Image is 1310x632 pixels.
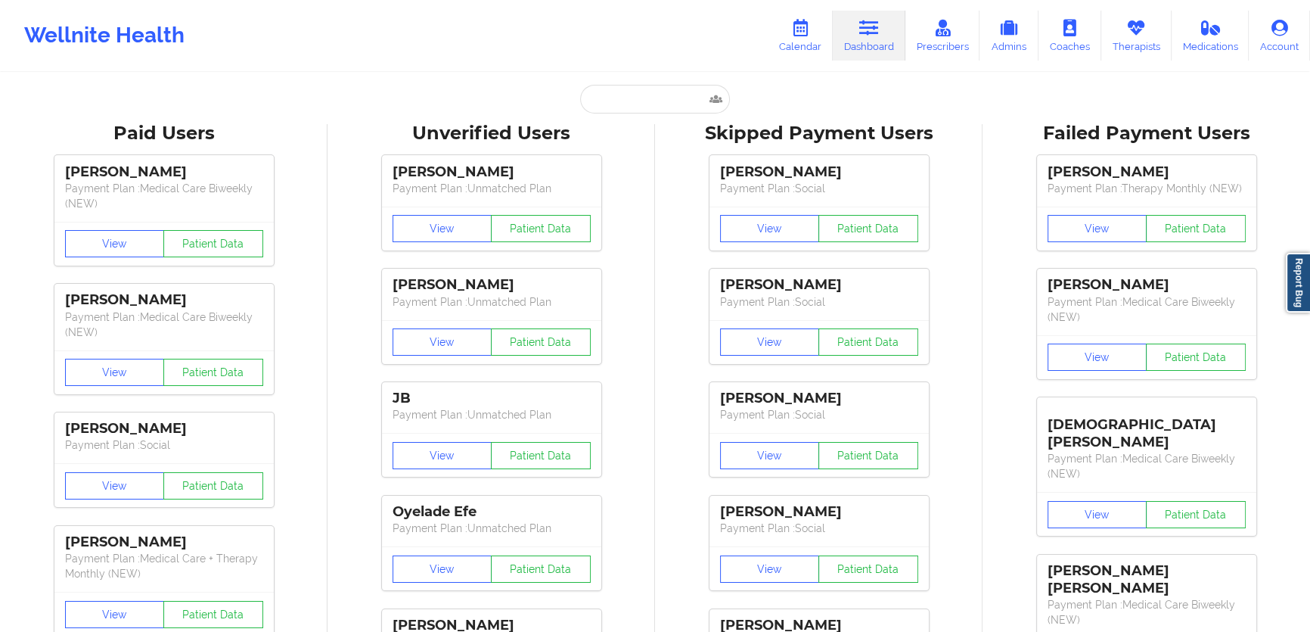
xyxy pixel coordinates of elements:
[1048,597,1246,627] p: Payment Plan : Medical Care Biweekly (NEW)
[393,407,591,422] p: Payment Plan : Unmatched Plan
[491,328,591,356] button: Patient Data
[1146,344,1246,371] button: Patient Data
[979,11,1038,61] a: Admins
[1048,451,1246,481] p: Payment Plan : Medical Care Biweekly (NEW)
[163,359,263,386] button: Patient Data
[1048,163,1246,181] div: [PERSON_NAME]
[720,276,918,294] div: [PERSON_NAME]
[720,294,918,310] p: Payment Plan : Social
[1048,276,1246,294] div: [PERSON_NAME]
[1048,501,1147,528] button: View
[491,442,591,469] button: Patient Data
[1048,562,1246,597] div: [PERSON_NAME] [PERSON_NAME]
[1286,253,1310,313] a: Report Bug
[1048,344,1147,371] button: View
[720,215,820,242] button: View
[393,442,492,469] button: View
[1048,215,1147,242] button: View
[393,503,591,521] div: Oyelade Efe
[65,437,263,453] p: Payment Plan : Social
[65,163,263,181] div: [PERSON_NAME]
[720,503,918,521] div: [PERSON_NAME]
[818,328,918,356] button: Patient Data
[65,601,165,628] button: View
[720,407,918,422] p: Payment Plan : Social
[11,122,317,145] div: Paid Users
[720,181,918,196] p: Payment Plan : Social
[65,420,263,437] div: [PERSON_NAME]
[833,11,905,61] a: Dashboard
[393,215,492,242] button: View
[1101,11,1172,61] a: Therapists
[818,442,918,469] button: Patient Data
[1146,501,1246,528] button: Patient Data
[163,230,263,257] button: Patient Data
[491,215,591,242] button: Patient Data
[338,122,644,145] div: Unverified Users
[1048,405,1246,451] div: [DEMOGRAPHIC_DATA][PERSON_NAME]
[393,294,591,310] p: Payment Plan : Unmatched Plan
[491,556,591,583] button: Patient Data
[65,230,165,257] button: View
[393,328,492,356] button: View
[818,215,918,242] button: Patient Data
[393,390,591,407] div: JB
[1146,215,1246,242] button: Patient Data
[1048,294,1246,325] p: Payment Plan : Medical Care Biweekly (NEW)
[393,276,591,294] div: [PERSON_NAME]
[163,601,263,628] button: Patient Data
[65,551,263,581] p: Payment Plan : Medical Care + Therapy Monthly (NEW)
[720,442,820,469] button: View
[905,11,980,61] a: Prescribers
[393,163,591,181] div: [PERSON_NAME]
[65,534,263,551] div: [PERSON_NAME]
[720,521,918,536] p: Payment Plan : Social
[720,328,820,356] button: View
[1048,181,1246,196] p: Payment Plan : Therapy Monthly (NEW)
[993,122,1299,145] div: Failed Payment Users
[1038,11,1101,61] a: Coaches
[818,556,918,583] button: Patient Data
[666,122,972,145] div: Skipped Payment Users
[720,556,820,583] button: View
[1249,11,1310,61] a: Account
[393,181,591,196] p: Payment Plan : Unmatched Plan
[65,472,165,500] button: View
[768,11,833,61] a: Calendar
[393,521,591,536] p: Payment Plan : Unmatched Plan
[65,181,263,211] p: Payment Plan : Medical Care Biweekly (NEW)
[163,472,263,500] button: Patient Data
[65,291,263,309] div: [PERSON_NAME]
[720,163,918,181] div: [PERSON_NAME]
[393,556,492,583] button: View
[1172,11,1249,61] a: Medications
[720,390,918,407] div: [PERSON_NAME]
[65,359,165,386] button: View
[65,310,263,340] p: Payment Plan : Medical Care Biweekly (NEW)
